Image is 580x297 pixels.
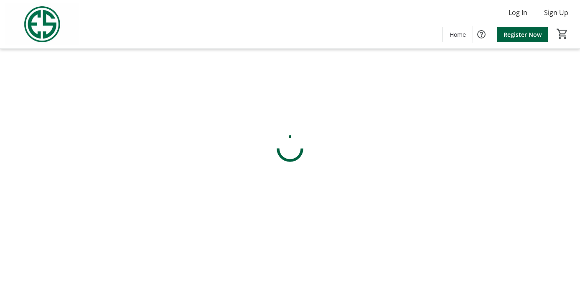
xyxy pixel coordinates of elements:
a: Register Now [497,27,548,42]
button: Log In [502,6,534,19]
a: Home [443,27,473,42]
span: Sign Up [544,8,568,18]
span: Home [450,30,466,39]
span: Register Now [504,30,542,39]
button: Help [473,26,490,43]
button: Cart [555,26,570,41]
button: Sign Up [537,6,575,19]
img: Evans Scholars Foundation's Logo [5,3,79,45]
span: Log In [509,8,527,18]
